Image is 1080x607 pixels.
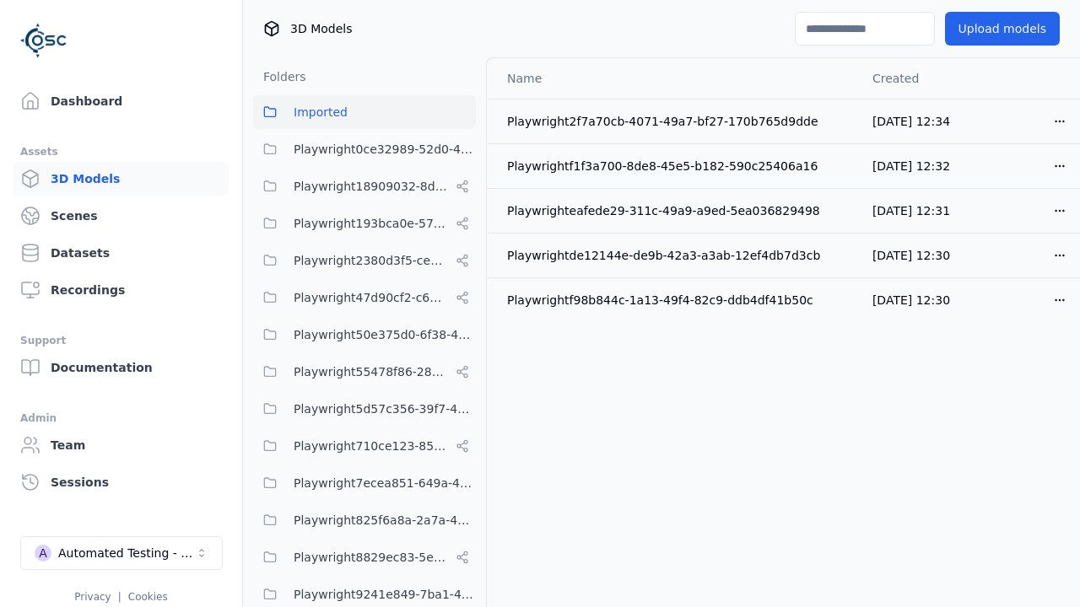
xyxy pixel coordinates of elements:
span: Playwright7ecea851-649a-419a-985e-fcff41a98b20 [294,473,476,493]
span: Playwright825f6a8a-2a7a-425c-94f7-650318982f69 [294,510,476,530]
button: Upload models [945,12,1060,46]
button: Playwright193bca0e-57fa-418d-8ea9-45122e711dc7 [253,207,476,240]
button: Playwright825f6a8a-2a7a-425c-94f7-650318982f69 [253,503,476,537]
div: Support [20,330,222,351]
span: Playwright47d90cf2-c635-4353-ba3b-5d4538945666 [294,287,449,308]
button: Playwright50e375d0-6f38-48a7-96e0-b0dcfa24b72f [253,318,476,352]
span: 3D Models [290,20,352,37]
span: Imported [294,102,348,122]
h3: Folders [253,68,306,85]
div: Playwrightf1f3a700-8de8-45e5-b182-590c25406a16 [507,158,845,175]
div: Automated Testing - Playwright [58,545,195,561]
th: Name [487,58,859,99]
span: [DATE] 12:30 [872,249,950,262]
a: Cookies [128,591,168,603]
span: [DATE] 12:30 [872,293,950,307]
span: Playwright5d57c356-39f7-47ed-9ab9-d0409ac6cddc [294,399,476,419]
button: Playwright0ce32989-52d0-45cf-b5b9-59d5033d313a [253,132,476,166]
img: Logo [20,17,67,64]
button: Playwright5d57c356-39f7-47ed-9ab9-d0409ac6cddc [253,392,476,426]
button: Playwright7ecea851-649a-419a-985e-fcff41a98b20 [253,466,476,500]
button: Select a workspace [20,536,223,570]
a: Team [13,428,229,462]
span: Playwright193bca0e-57fa-418d-8ea9-45122e711dc7 [294,213,449,234]
span: Playwright18909032-8d07-45c5-9c81-9eec75d0b16b [294,176,449,196]
span: [DATE] 12:34 [872,115,950,128]
div: A [35,545,51,561]
a: Privacy [74,591,111,603]
button: Playwright18909032-8d07-45c5-9c81-9eec75d0b16b [253,169,476,203]
a: 3D Models [13,162,229,196]
a: Sessions [13,465,229,499]
span: [DATE] 12:31 [872,204,950,218]
div: Playwrightde12144e-de9b-42a3-a3ab-12ef4db7d3cb [507,247,845,264]
span: Playwright8829ec83-5e68-4376-b984-049061a310ed [294,547,449,567]
div: Admin [20,408,222,428]
span: Playwright710ce123-85fd-4f8c-9759-23c3308d8830 [294,436,449,456]
button: Playwright2380d3f5-cebf-494e-b965-66be4d67505e [253,244,476,277]
div: Playwrightf98b844c-1a13-49f4-82c9-ddb4df41b50c [507,292,845,309]
button: Playwright55478f86-28dc-49b8-8d1f-c7b13b14578c [253,355,476,389]
span: Playwright50e375d0-6f38-48a7-96e0-b0dcfa24b72f [294,325,476,345]
th: Created [859,58,971,99]
div: Playwrighteafede29-311c-49a9-a9ed-5ea036829498 [507,202,845,219]
a: Documentation [13,351,229,384]
div: Playwright2f7a70cb-4071-49a7-bf27-170b765d9dde [507,113,845,130]
span: Playwright55478f86-28dc-49b8-8d1f-c7b13b14578c [294,362,449,382]
span: Playwright2380d3f5-cebf-494e-b965-66be4d67505e [294,250,449,271]
div: Assets [20,142,222,162]
span: Playwright0ce32989-52d0-45cf-b5b9-59d5033d313a [294,139,476,159]
button: Playwright8829ec83-5e68-4376-b984-049061a310ed [253,540,476,574]
span: | [118,591,121,603]
a: Datasets [13,236,229,270]
button: Playwright710ce123-85fd-4f8c-9759-23c3308d8830 [253,429,476,463]
a: Recordings [13,273,229,307]
span: [DATE] 12:32 [872,159,950,173]
a: Dashboard [13,84,229,118]
button: Imported [253,95,476,129]
button: Playwright47d90cf2-c635-4353-ba3b-5d4538945666 [253,281,476,314]
span: Playwright9241e849-7ba1-474f-9275-02cfa81d37fc [294,584,476,604]
a: Scenes [13,199,229,233]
